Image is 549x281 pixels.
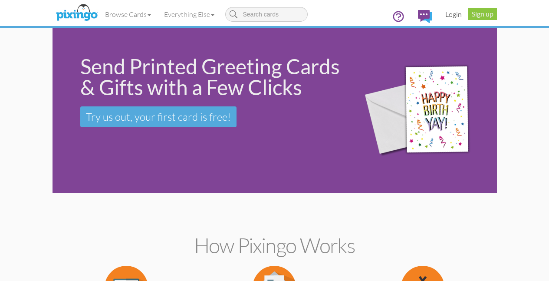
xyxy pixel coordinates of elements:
[99,3,158,25] a: Browse Cards
[468,8,497,20] a: Sign up
[80,106,237,127] a: Try us out, your first card is free!
[86,110,231,123] span: Try us out, your first card is free!
[158,3,221,25] a: Everything Else
[225,7,308,22] input: Search cards
[439,3,468,25] a: Login
[80,56,342,98] div: Send Printed Greeting Cards & Gifts with a Few Clicks
[418,10,432,23] img: comments.svg
[354,48,494,174] img: 942c5090-71ba-4bfc-9a92-ca782dcda692.png
[68,234,482,257] h2: How Pixingo works
[54,2,100,24] img: pixingo logo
